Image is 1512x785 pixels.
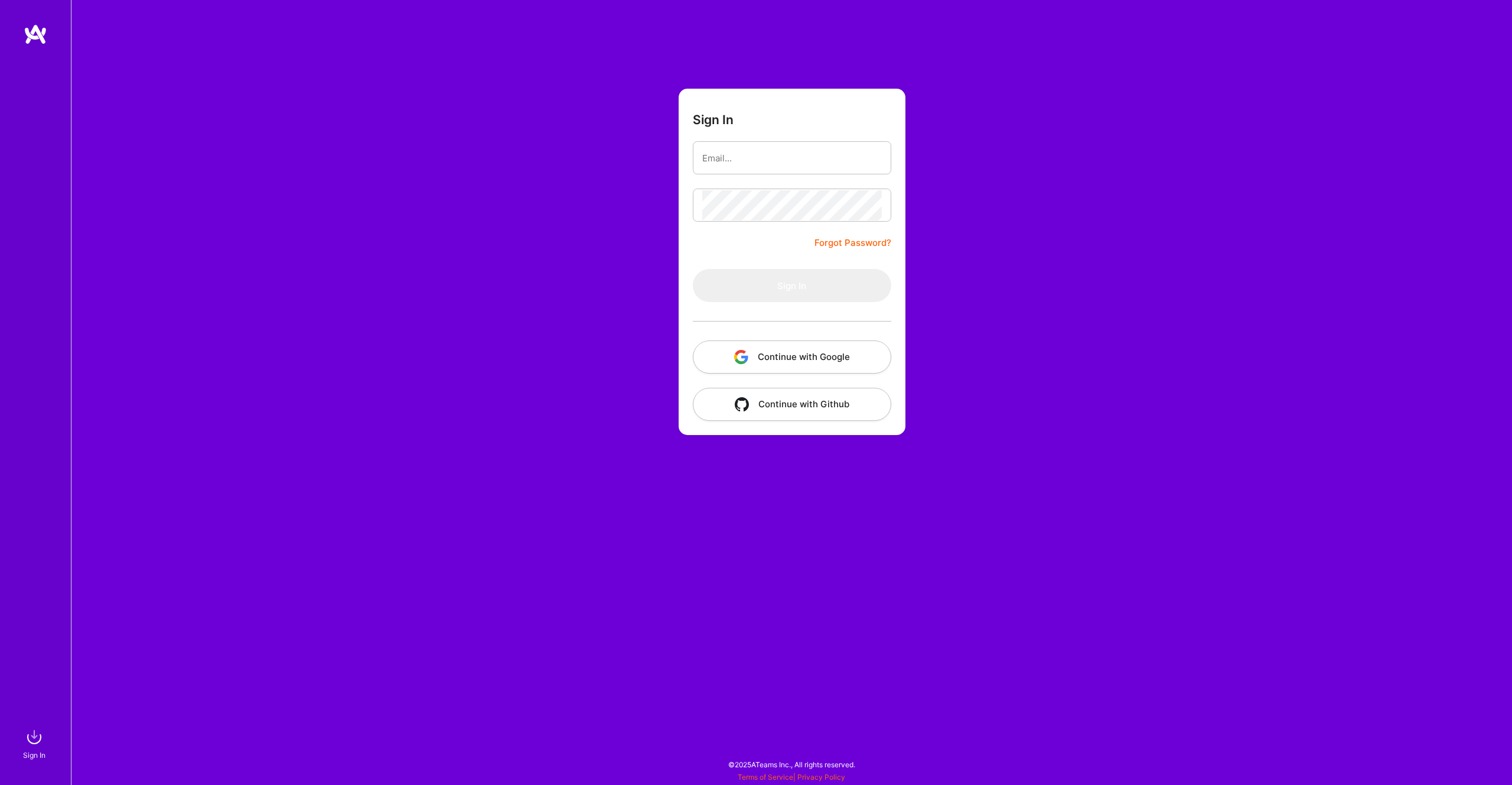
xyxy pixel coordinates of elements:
[71,750,1512,779] div: © 2025 ATeams Inc., All rights reserved.
[24,24,47,45] img: logo
[693,340,891,374] button: Continue with Google
[738,773,845,781] span: |
[23,749,45,761] div: Sign In
[693,112,734,127] h3: Sign In
[25,725,46,761] a: sign inSign In
[738,773,793,781] a: Terms of Service
[702,143,882,173] input: Email...
[735,397,749,411] img: icon
[814,236,891,250] a: Forgot Password?
[22,725,46,749] img: sign in
[797,773,845,781] a: Privacy Policy
[734,350,748,364] img: icon
[693,388,891,421] button: Continue with Github
[693,269,891,302] button: Sign In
